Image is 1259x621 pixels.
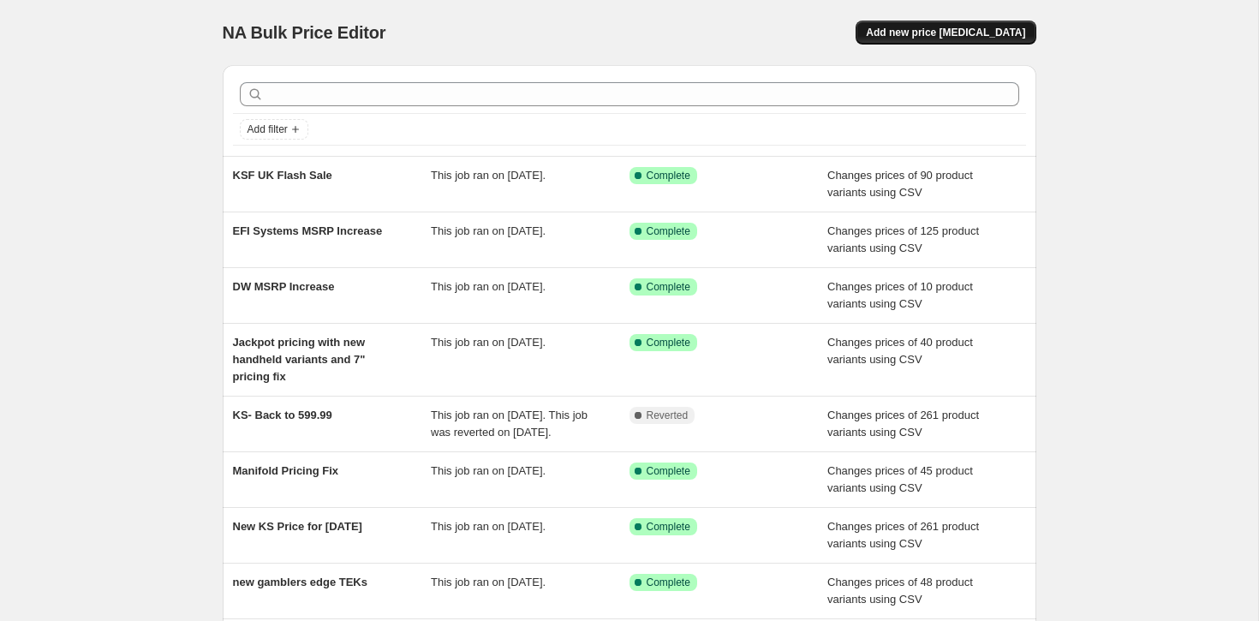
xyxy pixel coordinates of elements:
span: Complete [647,280,690,294]
span: Complete [647,336,690,349]
span: Changes prices of 261 product variants using CSV [827,520,979,550]
span: This job ran on [DATE]. [431,280,546,293]
span: This job ran on [DATE]. [431,576,546,588]
span: This job ran on [DATE]. [431,520,546,533]
button: Add new price [MEDICAL_DATA] [856,21,1035,45]
span: Add new price [MEDICAL_DATA] [866,26,1025,39]
span: Changes prices of 261 product variants using CSV [827,409,979,439]
span: Complete [647,520,690,534]
span: Complete [647,169,690,182]
span: DW MSRP Increase [233,280,335,293]
span: Jackpot pricing with new handheld variants and 7" pricing fix [233,336,366,383]
span: Changes prices of 90 product variants using CSV [827,169,973,199]
span: This job ran on [DATE]. [431,224,546,237]
span: Complete [647,576,690,589]
span: new gamblers edge TEKs [233,576,368,588]
span: Changes prices of 45 product variants using CSV [827,464,973,494]
span: Manifold Pricing Fix [233,464,339,477]
span: Changes prices of 48 product variants using CSV [827,576,973,606]
span: EFI Systems MSRP Increase [233,224,383,237]
span: New KS Price for [DATE] [233,520,362,533]
span: This job ran on [DATE]. [431,336,546,349]
span: Complete [647,224,690,238]
span: Changes prices of 125 product variants using CSV [827,224,979,254]
span: KS- Back to 599.99 [233,409,332,421]
button: Add filter [240,119,308,140]
span: This job ran on [DATE]. [431,169,546,182]
span: Add filter [248,122,288,136]
span: Changes prices of 40 product variants using CSV [827,336,973,366]
span: This job ran on [DATE]. [431,464,546,477]
span: Reverted [647,409,689,422]
span: Complete [647,464,690,478]
span: Changes prices of 10 product variants using CSV [827,280,973,310]
span: This job ran on [DATE]. This job was reverted on [DATE]. [431,409,588,439]
span: KSF UK Flash Sale [233,169,332,182]
span: NA Bulk Price Editor [223,23,386,42]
